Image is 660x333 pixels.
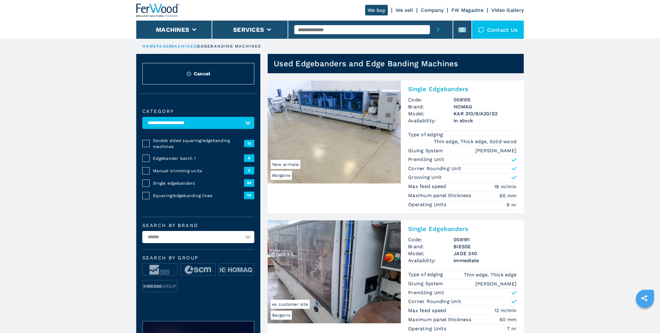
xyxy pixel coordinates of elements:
[454,257,516,264] span: immediate
[244,154,254,162] span: 8
[194,70,210,77] span: Cancel
[153,193,244,199] span: Squaring/edgebanding lines
[196,44,198,48] span: |
[153,180,244,186] span: Single edgebanders
[143,280,177,292] img: image
[142,223,254,228] label: Search by brand
[494,307,516,314] em: 12 m/min
[408,271,445,278] p: Type of edging
[454,243,516,250] h3: BIESSE
[408,307,448,314] p: Max feed speed
[634,306,655,328] iframe: Chat
[198,44,261,49] p: edgebanding machines
[136,4,180,17] img: Ferwood
[408,325,448,332] p: Operating Units
[233,26,264,33] button: Services
[454,250,516,257] h3: JADE 240
[408,131,445,138] p: Type of edging
[181,264,215,276] img: image
[408,85,516,93] h2: Single Edgebanders
[244,140,254,147] span: 12
[365,5,388,15] a: We buy
[142,109,254,114] label: Category
[500,316,516,323] em: 60 mm
[271,300,310,309] span: ex customer site
[408,96,454,103] span: Code:
[153,155,244,161] span: Edgebander batch 1
[434,138,516,145] em: Thin edge, Thick edge, Solid wood
[637,291,652,306] a: sharethis
[244,167,254,174] span: 2
[478,27,484,33] img: Contact us
[153,168,244,174] span: Manual trimming units
[244,179,254,186] span: 69
[408,243,454,250] span: Brand:
[475,147,516,154] em: [PERSON_NAME]
[271,160,300,169] span: New arrivals
[169,44,170,48] span: |
[186,71,191,76] img: Reset
[408,257,454,264] span: Availability:
[408,156,444,163] p: Premilling Unit
[268,81,524,213] a: Single Edgebanders HOMAG KAR 310/9/A20/S2BargainsNew arrivalsSingle EdgebandersCode:008105Brand:H...
[500,192,516,199] em: 60 mm
[491,7,524,13] a: Video Gallery
[244,192,254,199] span: 10
[421,7,444,13] a: Company
[408,201,448,208] p: Operating Units
[153,137,244,150] span: Double sided squaring/edgebanding machines
[408,280,445,287] p: Gluing System
[454,110,516,117] h3: KAR 310/9/A20/S2
[170,44,196,48] a: machines
[143,264,177,276] img: image
[408,225,516,232] h2: Single Edgebanders
[408,183,448,190] p: Max feed speed
[475,280,516,287] em: [PERSON_NAME]
[396,7,413,13] a: We sell
[268,81,401,183] img: Single Edgebanders HOMAG KAR 310/9/A20/S2
[494,183,516,190] em: 18 m/min
[454,103,516,110] h3: HOMAG
[430,21,447,39] button: submit-button
[451,7,483,13] a: FW Magazine
[274,59,458,68] h1: Used Edgebanders and Edge Banding Machines
[507,325,516,332] em: 7 nr
[268,220,401,323] img: Single Edgebanders BIESSE JADE 240
[142,256,254,260] span: Search by group
[472,21,524,39] div: Contact us
[408,298,461,305] p: Corner Rounding Unit
[156,26,189,33] button: Machines
[464,271,516,278] em: Thin edge, Thick edge
[454,96,516,103] h3: 008105
[408,117,454,124] span: Availability:
[454,236,516,243] h3: 008191
[408,250,454,257] span: Model:
[408,103,454,110] span: Brand:
[142,44,169,48] a: HOMEPAGE
[408,165,461,172] p: Corner Rounding Unit
[408,236,454,243] span: Code:
[271,311,292,320] span: Bargains
[408,289,444,296] p: Premilling Unit
[408,192,473,199] p: Maximum panel thickness
[408,110,454,117] span: Model:
[408,174,441,181] p: Grooving Unit
[271,171,292,180] span: Bargains
[454,117,516,124] span: in stock
[219,264,253,276] img: image
[142,63,254,84] button: ResetCancel
[507,201,516,208] em: 9 nr
[408,147,445,154] p: Gluing System
[408,316,473,323] p: Maximum panel thickness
